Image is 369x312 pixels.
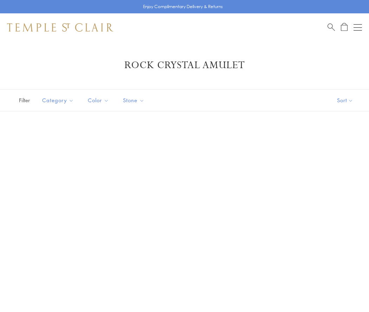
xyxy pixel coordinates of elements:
[321,90,369,111] button: Show sort by
[118,92,150,108] button: Stone
[18,59,351,72] h1: Rock Crystal Amulet
[341,23,348,32] a: Open Shopping Bag
[84,96,114,105] span: Color
[119,96,150,105] span: Stone
[328,23,335,32] a: Search
[39,96,79,105] span: Category
[7,23,113,32] img: Temple St. Clair
[83,92,114,108] button: Color
[354,23,362,32] button: Open navigation
[37,92,79,108] button: Category
[143,3,223,10] p: Enjoy Complimentary Delivery & Returns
